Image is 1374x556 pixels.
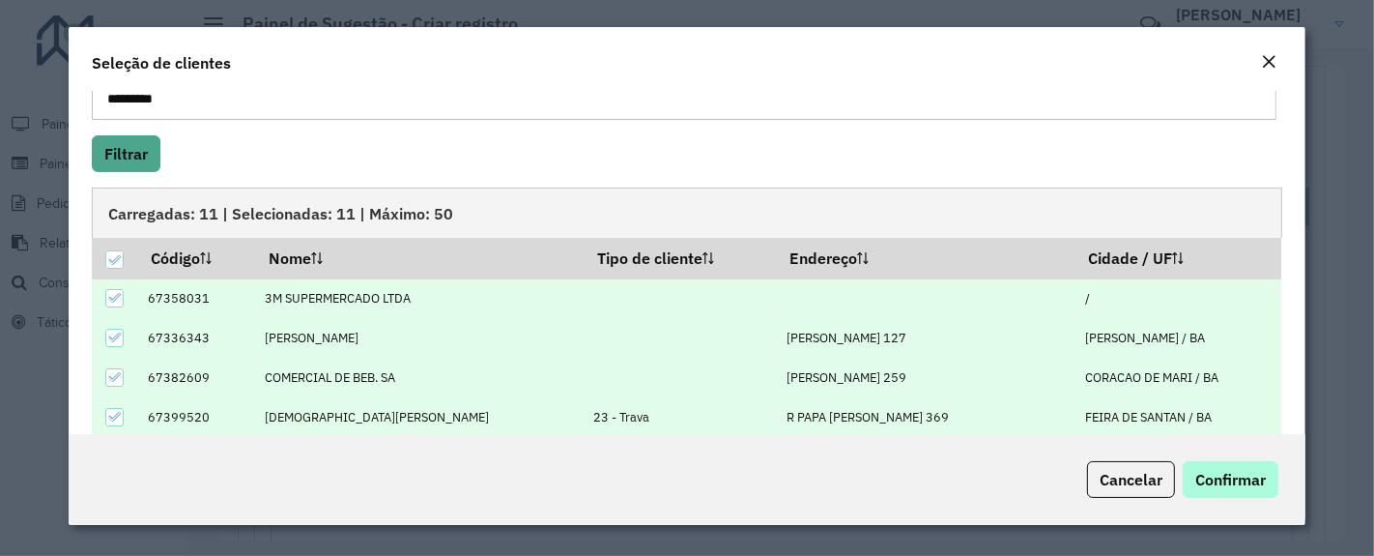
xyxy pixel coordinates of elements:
[777,238,1075,278] th: Endereço
[255,238,584,278] th: Nome
[138,358,256,397] td: 67382609
[92,51,231,74] h4: Seleção de clientes
[92,188,1282,238] div: Carregadas: 11 | Selecionadas: 11 | Máximo: 50
[1075,358,1282,397] td: CORACAO DE MARI / BA
[1255,50,1282,75] button: Close
[255,318,584,358] td: [PERSON_NAME]
[138,279,256,319] td: 67358031
[777,397,1075,437] td: R PAPA [PERSON_NAME] 369
[1075,318,1282,358] td: [PERSON_NAME] / BA
[1075,279,1282,319] td: /
[138,318,256,358] td: 67336343
[777,358,1075,397] td: [PERSON_NAME] 259
[1261,54,1276,70] em: Fechar
[1195,470,1266,489] span: Confirmar
[777,318,1075,358] td: [PERSON_NAME] 127
[1087,461,1175,498] button: Cancelar
[1075,397,1282,437] td: FEIRA DE SANTAN / BA
[1100,470,1162,489] span: Cancelar
[255,397,584,437] td: [DEMOGRAPHIC_DATA][PERSON_NAME]
[584,397,776,437] td: 23 - Trava
[1075,238,1282,278] th: Cidade / UF
[1183,461,1278,498] button: Confirmar
[92,135,160,172] button: Filtrar
[255,279,584,319] td: 3M SUPERMERCADO LTDA
[138,238,256,278] th: Código
[255,358,584,397] td: COMERCIAL DE BEB. SA
[584,238,776,278] th: Tipo de cliente
[138,397,256,437] td: 67399520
